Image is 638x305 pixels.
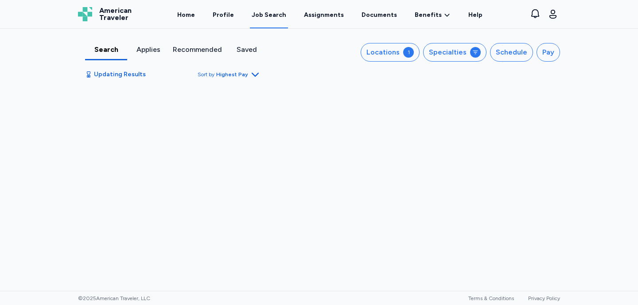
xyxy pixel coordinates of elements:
div: Pay [542,47,554,58]
a: Benefits [415,11,451,20]
button: Sort byHighest Pay [198,69,261,80]
a: Privacy Policy [528,295,560,301]
div: 1 [403,47,414,58]
span: Highest Pay [216,71,248,78]
a: Terms & Conditions [468,295,514,301]
button: Locations1 [361,43,420,62]
img: Logo [78,7,92,21]
span: Benefits [415,11,442,20]
button: Schedule [490,43,533,62]
button: Specialties [423,43,486,62]
a: Job Search [250,1,288,28]
button: Pay [537,43,560,62]
div: Job Search [252,11,286,20]
div: Specialties [429,47,467,58]
div: Applies [131,44,166,55]
span: American Traveler [99,7,132,21]
div: Saved [229,44,264,55]
span: © 2025 American Traveler, LLC [78,295,150,302]
div: Locations [366,47,400,58]
div: Recommended [173,44,222,55]
span: Sort by [198,71,214,78]
div: Search [89,44,124,55]
div: Schedule [496,47,527,58]
span: Updating Results [94,70,146,79]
